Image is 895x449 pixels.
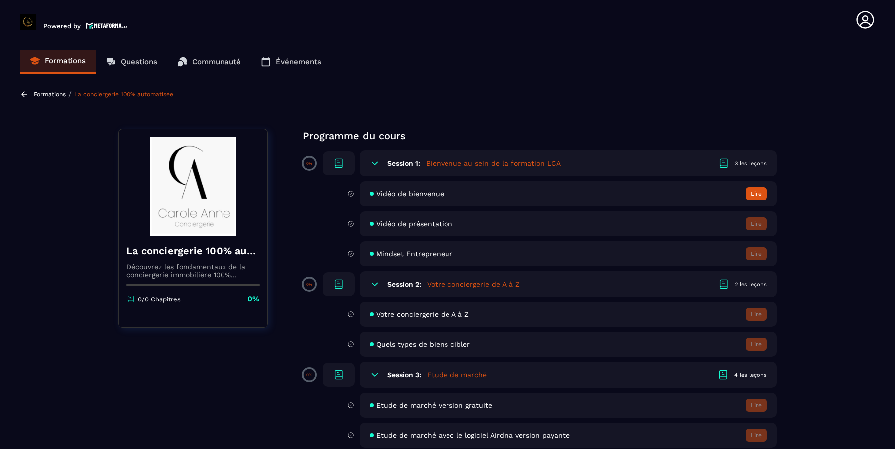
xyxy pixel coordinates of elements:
a: Événements [251,50,331,74]
p: 0% [306,161,312,166]
p: Événements [276,57,321,66]
button: Lire [746,187,767,200]
p: 0/0 Chapitres [138,296,181,303]
button: Lire [746,217,767,230]
button: Lire [746,308,767,321]
span: Mindset Entrepreneur [376,250,452,258]
button: Lire [746,247,767,260]
p: Formations [45,56,86,65]
div: 3 les leçons [735,160,767,167]
h5: Votre conciergerie de A à Z [427,279,520,289]
h5: Etude de marché [427,370,487,380]
button: Lire [746,399,767,412]
p: Questions [121,57,157,66]
img: logo-branding [20,14,36,30]
div: 4 les leçons [734,371,767,379]
h6: Session 2: [387,280,421,288]
button: Lire [746,429,767,442]
div: 2 les leçons [735,281,767,288]
h5: Bienvenue au sein de la formation LCA [426,158,561,168]
span: Vidéo de bienvenue [376,190,444,198]
span: Votre conciergerie de A à Z [376,310,469,318]
h4: La conciergerie 100% automatisée [126,244,260,258]
a: Questions [96,50,167,74]
span: Quels types de biens cibler [376,340,470,348]
a: La conciergerie 100% automatisée [74,91,173,98]
p: 0% [306,282,312,287]
h6: Session 1: [387,159,420,167]
span: / [68,89,72,99]
a: Formations [20,50,96,74]
p: Découvrez les fondamentaux de la conciergerie immobilière 100% automatisée. Cette formation est c... [126,263,260,279]
img: logo [86,21,128,30]
span: Etude de marché version gratuite [376,401,492,409]
a: Formations [34,91,66,98]
p: Programme du cours [303,129,777,143]
button: Lire [746,338,767,351]
a: Communauté [167,50,251,74]
p: Communauté [192,57,241,66]
span: Etude de marché avec le logiciel Airdna version payante [376,431,570,439]
img: banner [126,137,260,236]
h6: Session 3: [387,371,421,379]
span: Vidéo de présentation [376,220,452,228]
p: 0% [306,373,312,377]
p: 0% [247,294,260,304]
p: Powered by [43,22,81,30]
